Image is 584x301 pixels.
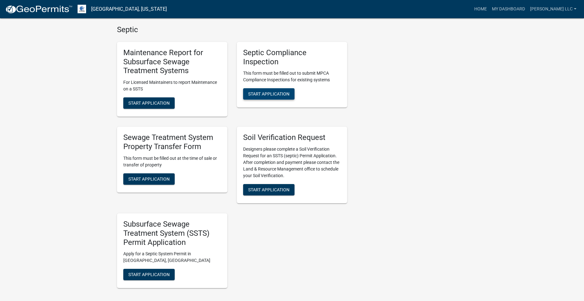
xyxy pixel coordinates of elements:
span: Start Application [248,187,289,192]
a: [GEOGRAPHIC_DATA], [US_STATE] [91,4,167,14]
span: Start Application [128,101,170,106]
h5: Septic Compliance Inspection [243,48,341,67]
img: Otter Tail County, Minnesota [78,5,86,13]
button: Start Application [243,184,295,195]
button: Start Application [123,269,175,280]
button: Start Application [123,173,175,185]
a: [PERSON_NAME] LLC [528,3,579,15]
span: Start Application [128,272,170,277]
h5: Soil Verification Request [243,133,341,142]
span: Start Application [128,176,170,181]
p: Designers please complete a Soil Verification Request for an SSTS (septic) Permit Application. Af... [243,146,341,179]
h4: Septic [117,25,347,34]
button: Start Application [123,97,175,109]
span: Start Application [248,91,289,96]
p: Apply for a Septic System Permit in [GEOGRAPHIC_DATA], [GEOGRAPHIC_DATA] [123,251,221,264]
h5: Sewage Treatment System Property Transfer Form [123,133,221,151]
a: My Dashboard [489,3,528,15]
p: This form must be filled out to submit MPCA Compliance Inspections for existing systems [243,70,341,83]
p: This form must be filled out at the time of sale or transfer of property [123,155,221,168]
a: Home [472,3,489,15]
p: For Licensed Maintainers to report Maintenance on a SSTS [123,79,221,92]
button: Start Application [243,88,295,100]
h5: Maintenance Report for Subsurface Sewage Treatment Systems [123,48,221,75]
h5: Subsurface Sewage Treatment System (SSTS) Permit Application [123,220,221,247]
